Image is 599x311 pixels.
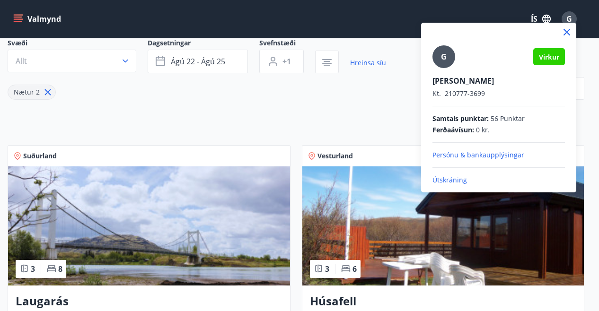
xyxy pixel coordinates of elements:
[432,114,489,123] span: Samtals punktar :
[432,175,565,185] p: Útskráning
[432,125,474,135] span: Ferðaávísun :
[432,89,565,98] p: 210777-3699
[476,125,490,135] span: 0 kr.
[432,89,441,98] span: Kt.
[441,52,447,62] span: G
[432,150,565,160] p: Persónu & bankaupplýsingar
[432,76,565,86] p: [PERSON_NAME]
[539,52,559,61] span: Virkur
[491,114,525,123] span: 56 Punktar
